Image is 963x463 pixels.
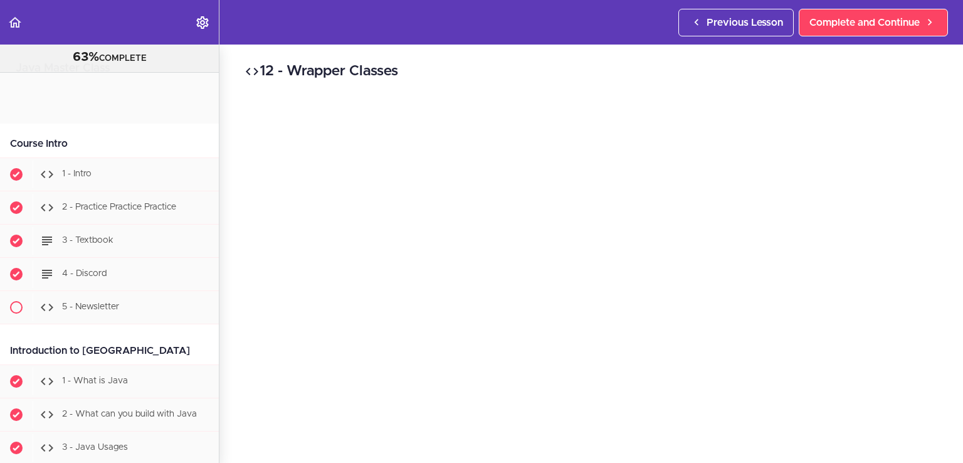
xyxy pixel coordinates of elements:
span: 2 - What can you build with Java [62,410,197,418]
div: COMPLETE [16,50,203,66]
span: Complete and Continue [809,15,920,30]
span: 3 - Java Usages [62,443,128,452]
span: 5 - Newsletter [62,302,119,311]
span: 2 - Practice Practice Practice [62,203,176,211]
svg: Settings Menu [195,15,210,30]
span: Previous Lesson [707,15,783,30]
h2: 12 - Wrapper Classes [245,61,938,82]
a: Previous Lesson [678,9,794,36]
span: 1 - Intro [62,169,92,178]
span: 1 - What is Java [62,376,128,385]
a: Complete and Continue [799,9,948,36]
svg: Back to course curriculum [8,15,23,30]
span: 4 - Discord [62,269,107,278]
span: 63% [73,51,99,63]
span: 3 - Textbook [62,236,113,245]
